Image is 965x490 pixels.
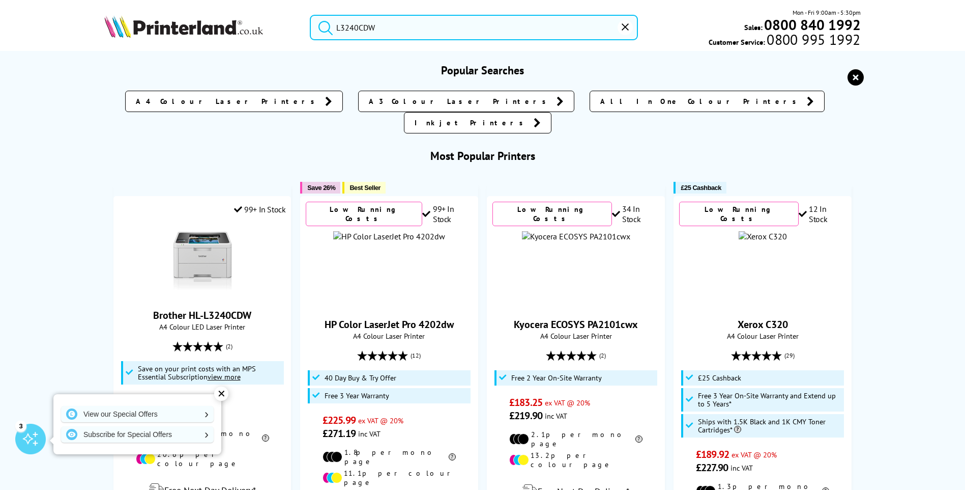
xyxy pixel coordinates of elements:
a: Xerox C320 [738,318,788,331]
span: All In One Colour Printers [600,96,802,106]
img: Kyocera ECOSYS PA2101cwx [522,231,630,241]
span: (12) [411,346,421,365]
img: Xerox C320 [739,231,787,241]
span: Inkjet Printers [415,118,529,128]
span: Ships with 1.5K Black and 1K CMY Toner Cartridges* [698,418,842,434]
a: Brother HL-L3240CDW [164,290,241,301]
li: 13.2p per colour page [509,451,642,469]
span: inc VAT [358,429,381,439]
span: Sales: [744,22,763,32]
div: Low Running Costs [679,202,798,226]
div: 34 In Stock [612,204,659,224]
u: view more [208,372,241,382]
span: Free 3 Year Warranty [325,392,389,400]
a: 0800 840 1992 [763,20,861,30]
span: A4 Colour LED Laser Printer [119,322,285,332]
span: £183.25 [509,396,542,409]
button: £25 Cashback [674,182,726,194]
img: Printerland Logo [104,15,263,38]
li: 20.6p per colour page [136,450,269,468]
img: HP Color LaserJet Pro 4202dw [333,231,445,241]
span: Customer Service: [709,35,860,47]
span: (29) [784,346,795,365]
span: Save on your print costs with an MPS Essential Subscription [138,364,256,382]
span: £225.99 [323,414,356,427]
span: A4 Colour Laser Printer [492,331,659,341]
span: A4 Colour Laser Printer [306,331,472,341]
span: Free 2 Year On-Site Warranty [511,374,602,382]
span: (2) [599,346,606,365]
div: 12 In Stock [799,204,846,224]
div: 99+ In Stock [422,204,472,224]
div: Low Running Costs [492,202,611,226]
li: 1.8p per mono page [323,448,456,466]
span: £189.92 [696,448,729,461]
h3: Most Popular Printers [104,149,860,163]
a: Printerland Logo [104,15,297,40]
span: 40 Day Buy & Try Offer [325,374,396,382]
a: Brother HL-L3240CDW [153,309,251,322]
input: Search pro [310,15,638,40]
span: £25 Cashback [681,184,721,192]
span: A4 Colour Laser Printer [679,331,845,341]
img: Brother HL-L3240CDW [164,222,241,298]
a: Kyocera ECOSYS PA2101cwx [514,318,638,331]
span: A4 Colour Laser Printers [136,96,320,106]
span: 0800 995 1992 [765,35,860,44]
button: Save 26% [300,182,340,194]
a: Inkjet Printers [404,112,551,133]
span: £25 Cashback [698,374,741,382]
span: A3 Colour Laser Printers [369,96,551,106]
span: Free 3 Year On-Site Warranty and Extend up to 5 Years* [698,392,842,408]
div: 99+ In Stock [234,204,286,214]
span: £271.19 [323,427,356,440]
span: £219.90 [509,409,542,422]
span: inc VAT [730,463,753,473]
a: Subscribe for Special Offers [61,426,214,443]
span: Best Seller [349,184,381,192]
li: 11.1p per colour page [323,469,456,487]
b: 0800 840 1992 [764,15,861,34]
span: £227.90 [696,461,728,474]
span: ex VAT @ 20% [545,398,590,407]
a: A3 Colour Laser Printers [358,91,574,112]
a: HP Color LaserJet Pro 4202dw [325,318,454,331]
span: (2) [226,337,232,356]
div: Low Running Costs [306,202,422,226]
div: 3 [15,420,26,431]
span: ex VAT @ 20% [358,416,403,425]
span: ex VAT @ 20% [732,450,777,459]
a: A4 Colour Laser Printers [125,91,343,112]
a: All In One Colour Printers [590,91,825,112]
span: Save 26% [307,184,335,192]
div: ✕ [214,387,228,401]
a: View our Special Offers [61,406,214,422]
li: 2.1p per mono page [509,430,642,448]
span: inc VAT [545,411,567,421]
button: Best Seller [342,182,386,194]
span: Mon - Fri 9:00am - 5:30pm [793,8,861,17]
h3: Popular Searches [104,63,860,77]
